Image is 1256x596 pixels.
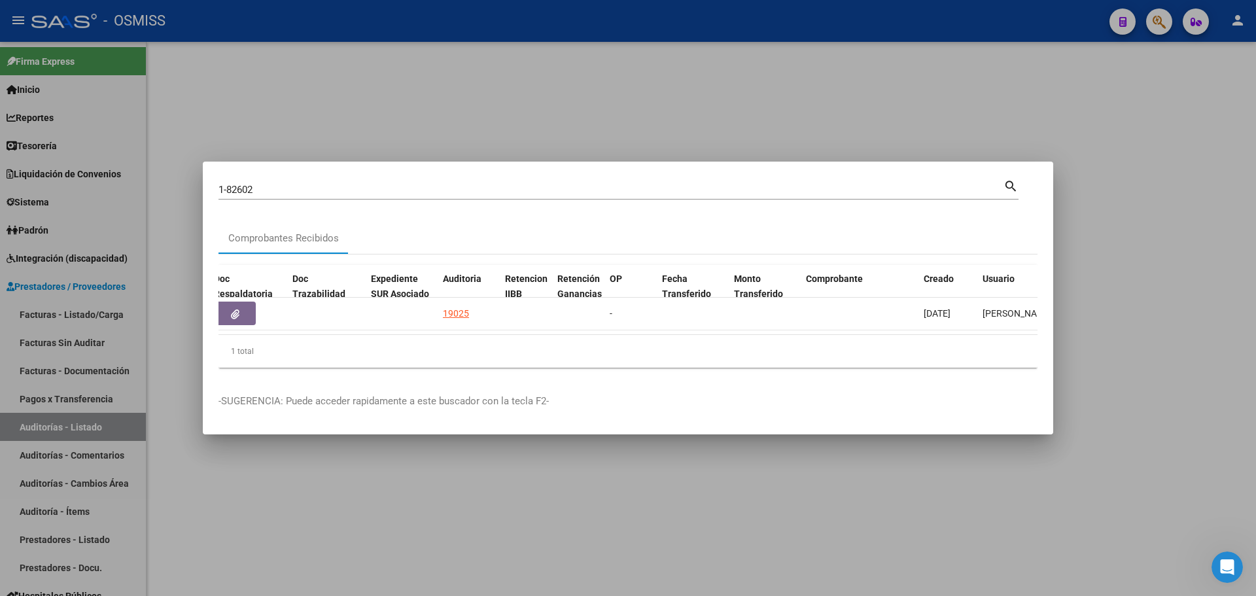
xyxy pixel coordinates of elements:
datatable-header-cell: Retencion IIBB [500,265,552,323]
span: Retención Ganancias [557,273,602,299]
span: Auditoria [443,273,481,284]
datatable-header-cell: Retención Ganancias [552,265,604,323]
div: 19025 [443,306,469,321]
datatable-header-cell: OP [604,265,657,323]
div: 1 total [218,335,1038,368]
datatable-header-cell: Usuario [977,265,1082,323]
span: Expediente SUR Asociado [371,273,429,299]
iframe: Intercom live chat [1212,552,1243,583]
p: -SUGERENCIA: Puede acceder rapidamente a este buscador con la tecla F2- [218,394,1038,409]
span: OP [610,273,622,284]
span: - [610,308,612,319]
div: Comprobantes Recibidos [228,231,339,246]
datatable-header-cell: Doc Trazabilidad [287,265,366,323]
span: Comprobante [806,273,863,284]
datatable-header-cell: Auditoria [438,265,500,323]
span: Creado [924,273,954,284]
datatable-header-cell: Monto Transferido [729,265,801,323]
span: Usuario [983,273,1015,284]
mat-icon: search [1003,177,1019,193]
span: Retencion IIBB [505,273,548,299]
span: Doc Trazabilidad [292,273,345,299]
datatable-header-cell: Doc Respaldatoria [209,265,287,323]
span: Monto Transferido [734,273,783,299]
datatable-header-cell: Creado [918,265,977,323]
datatable-header-cell: Comprobante [801,265,918,323]
span: Fecha Transferido [662,273,711,299]
span: [PERSON_NAME] [983,308,1053,319]
datatable-header-cell: Fecha Transferido [657,265,729,323]
span: [DATE] [924,308,951,319]
datatable-header-cell: Expediente SUR Asociado [366,265,438,323]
